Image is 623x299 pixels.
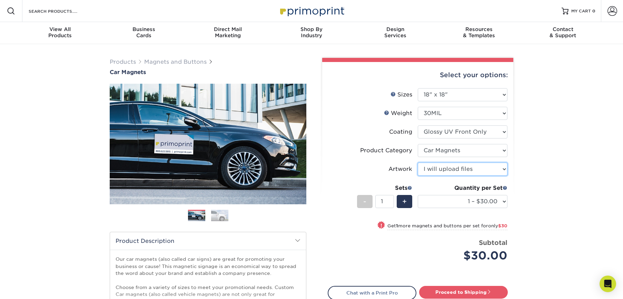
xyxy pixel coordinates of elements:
div: Marketing [186,26,270,39]
div: Quantity per Set [418,184,507,192]
span: ! [380,222,382,229]
span: Contact [521,26,605,32]
div: Services [353,26,437,39]
a: Products [110,59,136,65]
div: Weight [384,109,412,117]
input: SEARCH PRODUCTS..... [28,7,95,15]
div: Open Intercom Messenger [600,276,616,292]
div: Sets [357,184,412,192]
div: & Templates [437,26,521,39]
span: Design [353,26,437,32]
span: Direct Mail [186,26,270,32]
a: View AllProducts [18,22,102,44]
a: Direct MailMarketing [186,22,270,44]
span: Business [102,26,186,32]
div: Coating [389,128,412,136]
span: 0 [592,9,595,13]
a: Resources& Templates [437,22,521,44]
div: Sizes [390,91,412,99]
a: Proceed to Shipping [419,286,508,298]
h2: Product Description [110,232,306,250]
div: & Support [521,26,605,39]
span: Shop By [270,26,354,32]
img: Car Magnets 01 [110,76,306,212]
a: Contact& Support [521,22,605,44]
img: Magnets and Buttons 02 [211,209,228,221]
a: Shop ByIndustry [270,22,354,44]
div: Products [18,26,102,39]
span: + [402,196,407,207]
a: Car Magnets [110,69,306,75]
div: Product Category [360,146,412,155]
div: Select your options: [328,62,508,88]
strong: 1 [396,223,398,228]
div: Industry [270,26,354,39]
img: Magnets and Buttons 01 [188,210,205,222]
strong: Subtotal [479,239,507,246]
span: - [363,196,366,207]
span: Car Magnets [110,69,146,75]
a: DesignServices [353,22,437,44]
span: Resources [437,26,521,32]
span: only [488,223,507,228]
span: $30 [498,223,507,228]
span: MY CART [571,8,591,14]
div: $30.00 [423,247,507,264]
small: Get more magnets and buttons per set for [387,223,507,230]
a: Magnets and Buttons [144,59,207,65]
a: BusinessCards [102,22,186,44]
div: Artwork [388,165,412,173]
div: Cards [102,26,186,39]
span: View All [18,26,102,32]
img: Primoprint [277,3,346,18]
